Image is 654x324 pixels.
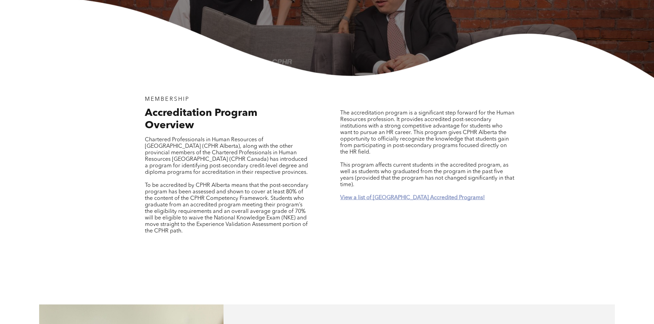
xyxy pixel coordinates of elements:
span: This program affects current students in the accredited program, as well as students who graduate... [340,163,514,188]
span: MEMBERSHIP [145,97,190,102]
span: The accreditation program is a significant step forward for the Human Resources profession. It pr... [340,110,514,155]
span: Chartered Professionals in Human Resources of [GEOGRAPHIC_DATA] (CPHR Alberta), along with the ot... [145,137,308,175]
span: To be accredited by CPHR Alberta means that the post-secondary program has been assessed and show... [145,183,308,234]
span: Accreditation Program Overview [145,108,257,131]
a: View a list of [GEOGRAPHIC_DATA] Accredited Programs! [340,195,485,201]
